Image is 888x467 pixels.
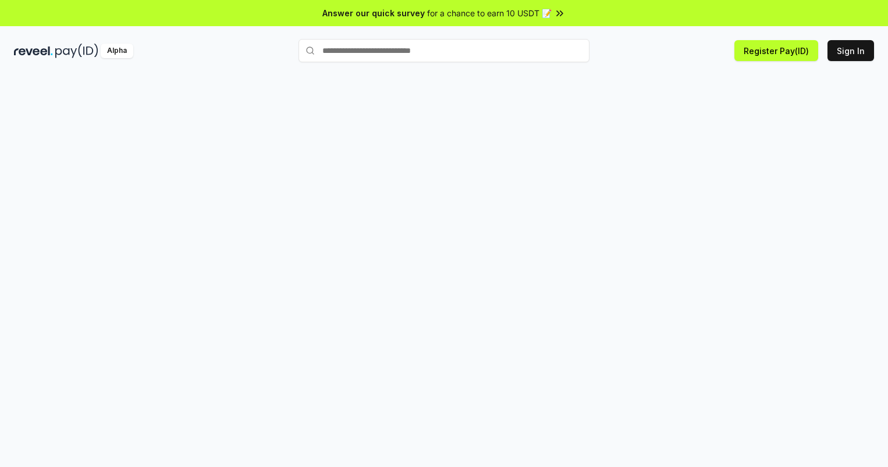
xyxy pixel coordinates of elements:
[14,44,53,58] img: reveel_dark
[101,44,133,58] div: Alpha
[55,44,98,58] img: pay_id
[427,7,552,19] span: for a chance to earn 10 USDT 📝
[827,40,874,61] button: Sign In
[734,40,818,61] button: Register Pay(ID)
[322,7,425,19] span: Answer our quick survey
